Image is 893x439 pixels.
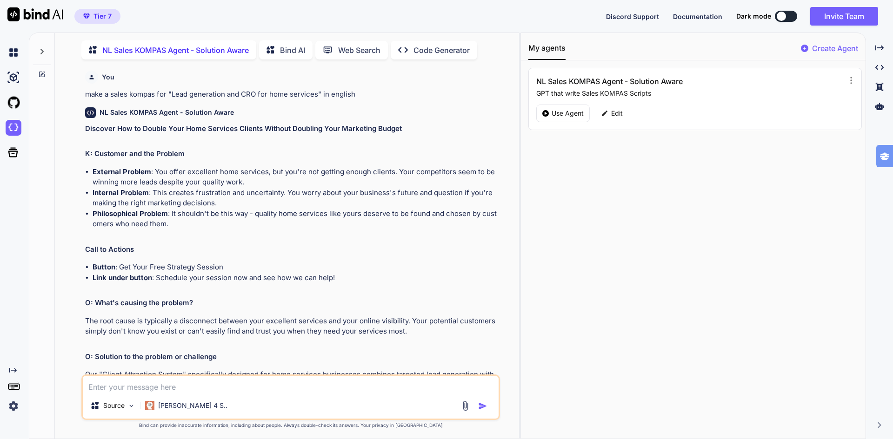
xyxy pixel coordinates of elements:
h2: K: Customer and the Problem [85,149,498,159]
img: icon [478,401,487,411]
button: My agents [528,42,566,60]
img: premium [83,13,90,19]
img: Pick Models [127,402,135,410]
h6: NL Sales KOMPAS Agent - Solution Aware [100,108,234,117]
h2: Call to Actions [85,244,498,255]
h2: O: What's causing the problem? [85,298,498,308]
p: [PERSON_NAME] 4 S.. [158,401,227,410]
p: GPT that write Sales KOMPAS Scripts [536,89,840,98]
p: Bind can provide inaccurate information, including about people. Always double-check its answers.... [81,422,500,429]
img: settings [6,398,21,414]
span: Documentation [673,13,722,20]
li: : Get Your Free Strategy Session [93,262,498,273]
li: : This creates frustration and uncertainty. You worry about your business's future and question i... [93,188,498,209]
p: Edit [611,109,623,118]
img: attachment [460,400,471,411]
li: : You offer excellent home services, but you're not getting enough clients. Your competitors seem... [93,167,498,188]
li: : Schedule your session now and see how we can help! [93,273,498,283]
h2: O: Solution to the problem or challenge [85,352,498,362]
strong: Link under button [93,273,152,282]
strong: Button [93,262,115,271]
button: Documentation [673,12,722,21]
strong: External Problem [93,167,151,176]
span: Dark mode [736,12,771,21]
span: Discord Support [606,13,659,20]
p: make a sales kompas for "Lead generation and CRO for home services" in english [85,89,498,100]
p: Our "Client Attraction System" specifically designed for home services businesses combines target... [85,369,498,401]
p: Web Search [338,45,380,56]
h3: NL Sales KOMPAS Agent - Solution Aware [536,76,749,87]
strong: Philosophical Problem [93,209,168,218]
img: ai-studio [6,70,21,85]
p: Create Agent [812,43,858,54]
img: chat [6,45,21,60]
p: NL Sales KOMPAS Agent - Solution Aware [102,45,249,56]
p: Code Generator [413,45,470,56]
button: Invite Team [810,7,878,26]
span: Tier 7 [93,12,112,21]
img: darkCloudIdeIcon [6,120,21,136]
img: Claude 4 Sonnet [145,401,154,410]
h1: Discover How to Double Your Home Services Clients Without Doubling Your Marketing Budget [85,124,498,134]
button: Discord Support [606,12,659,21]
img: githubLight [6,95,21,111]
li: : It shouldn't be this way - quality home services like yours deserve to be found and chosen by c... [93,209,498,229]
p: The root cause is typically a disconnect between your excellent services and your online visibili... [85,316,498,337]
button: premiumTier 7 [74,9,120,24]
p: Use Agent [552,109,584,118]
p: Source [103,401,125,410]
p: Bind AI [280,45,305,56]
h6: You [102,72,114,82]
strong: Internal Problem [93,188,149,197]
img: Bind AI [7,7,63,21]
